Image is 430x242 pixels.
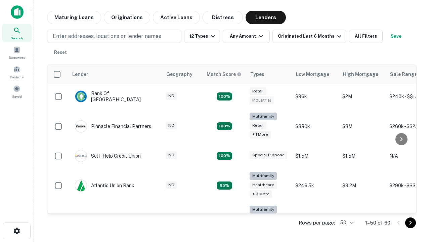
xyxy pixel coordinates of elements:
div: Low Mortgage [296,70,329,78]
div: Atlantic Union Bank [75,179,134,192]
th: Lender [68,65,162,84]
a: Contacts [2,63,32,81]
button: Active Loans [153,11,200,24]
div: The Fidelity Bank [75,213,129,226]
th: Low Mortgage [292,65,339,84]
div: Pinnacle Financial Partners [75,120,151,132]
th: Types [246,65,292,84]
td: $1.5M [292,143,339,169]
td: $246k [292,202,339,236]
td: $1.5M [339,143,386,169]
div: Industrial [250,96,274,104]
td: $96k [292,84,339,109]
a: Search [2,24,32,42]
th: Capitalize uses an advanced AI algorithm to match your search with the best lender. The match sco... [203,65,246,84]
div: Self-help Credit Union [75,150,141,162]
p: Rows per page: [299,219,335,227]
div: Matching Properties: 9, hasApolloMatch: undefined [217,182,232,190]
th: Geography [162,65,203,84]
div: Healthcare [250,181,277,189]
div: Special Purpose [250,151,287,159]
div: Retail [250,122,266,129]
span: Contacts [10,74,24,80]
button: Enter addresses, locations or lender names [47,30,181,43]
div: + 3 more [250,190,272,198]
div: NC [166,122,177,129]
div: Matching Properties: 17, hasApolloMatch: undefined [217,122,232,130]
button: Save your search to get updates of matches that match your search criteria. [385,30,407,43]
div: Sale Range [390,70,417,78]
div: Bank Of [GEOGRAPHIC_DATA] [75,90,156,103]
div: Multifamily [250,172,277,180]
div: NC [166,151,177,159]
button: Any Amount [223,30,270,43]
div: Lender [72,70,88,78]
img: picture [75,121,87,132]
img: capitalize-icon.png [11,5,24,19]
div: 50 [338,218,354,228]
div: Originated Last 6 Months [278,32,343,40]
button: Go to next page [405,217,416,228]
div: Retail [250,87,266,95]
div: Types [250,70,264,78]
button: Maturing Loans [47,11,101,24]
button: Lenders [246,11,286,24]
div: NC [166,92,177,100]
div: Multifamily [250,206,277,213]
img: picture [75,150,87,162]
div: NC [166,181,177,189]
th: High Mortgage [339,65,386,84]
td: $380k [292,109,339,143]
button: Distress [203,11,243,24]
button: 12 Types [184,30,220,43]
div: Geography [166,70,192,78]
img: picture [75,180,87,191]
td: $9.2M [339,169,386,203]
div: + 1 more [250,131,271,138]
td: $2M [339,84,386,109]
span: Search [11,35,23,41]
td: $3M [339,109,386,143]
iframe: Chat Widget [396,188,430,220]
div: Matching Properties: 11, hasApolloMatch: undefined [217,152,232,160]
span: Borrowers [9,55,25,60]
a: Saved [2,82,32,100]
p: Enter addresses, locations or lender names [53,32,161,40]
td: $3.2M [339,202,386,236]
p: 1–50 of 60 [365,219,390,227]
div: High Mortgage [343,70,378,78]
td: $246.5k [292,169,339,203]
button: All Filters [349,30,383,43]
a: Borrowers [2,43,32,62]
button: Originated Last 6 Months [272,30,346,43]
div: Matching Properties: 15, hasApolloMatch: undefined [217,92,232,100]
div: Capitalize uses an advanced AI algorithm to match your search with the best lender. The match sco... [207,71,242,78]
div: Multifamily [250,113,277,120]
img: picture [75,91,87,102]
button: Reset [50,46,71,59]
h6: Match Score [207,71,240,78]
span: Saved [12,94,22,99]
button: Originations [104,11,150,24]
